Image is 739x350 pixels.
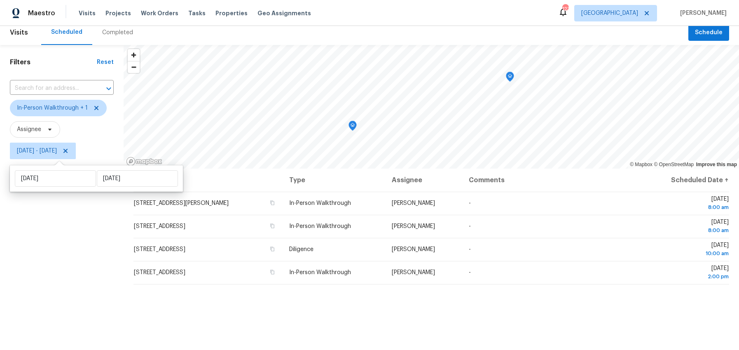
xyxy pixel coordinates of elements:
span: In-Person Walkthrough + 1 [17,104,88,112]
span: [STREET_ADDRESS] [134,223,185,229]
div: Scheduled [51,28,82,36]
div: Reset [97,58,114,66]
input: Start date [15,170,96,187]
span: In-Person Walkthrough [289,223,351,229]
input: Search for an address... [10,82,91,95]
span: Diligence [289,247,313,252]
span: [PERSON_NAME] [392,247,435,252]
span: Properties [215,9,248,17]
input: End date [97,170,178,187]
button: Open [103,83,115,94]
span: [PERSON_NAME] [392,223,435,229]
th: Address [133,169,283,192]
div: 8:00 am [648,226,729,235]
a: Mapbox homepage [126,157,162,166]
th: Comments [462,169,641,192]
th: Type [283,169,385,192]
button: Zoom in [128,49,140,61]
span: [DATE] - [DATE] [17,147,57,155]
button: Schedule [688,24,729,41]
span: Geo Assignments [257,9,311,17]
span: Work Orders [141,9,178,17]
button: Zoom out [128,61,140,73]
span: [DATE] [648,196,729,211]
span: - [469,223,471,229]
span: - [469,270,471,275]
a: Improve this map [696,162,737,167]
span: Assignee [17,125,41,134]
button: Copy Address [269,222,276,230]
a: OpenStreetMap [654,162,694,167]
span: [PERSON_NAME] [392,270,435,275]
span: In-Person Walkthrough [289,200,351,206]
span: Tasks [188,10,206,16]
th: Scheduled Date ↑ [641,169,729,192]
th: Assignee [385,169,462,192]
span: [STREET_ADDRESS] [134,270,185,275]
span: - [469,200,471,206]
button: Copy Address [269,199,276,207]
div: Map marker [348,121,357,134]
button: Copy Address [269,268,276,276]
span: Maestro [28,9,55,17]
span: - [469,247,471,252]
span: [STREET_ADDRESS] [134,247,185,252]
div: 2:00 pm [648,272,729,281]
h1: Filters [10,58,97,66]
span: [PERSON_NAME] [677,9,727,17]
span: In-Person Walkthrough [289,270,351,275]
span: [DATE] [648,242,729,258]
canvas: Map [124,45,739,169]
span: Projects [105,9,131,17]
span: Visits [79,9,96,17]
span: [DATE] [648,265,729,281]
div: 8:00 am [648,203,729,211]
a: Mapbox [630,162,652,167]
div: 123 [562,5,568,13]
span: [STREET_ADDRESS][PERSON_NAME] [134,200,229,206]
div: Completed [102,28,133,37]
div: Map marker [506,72,514,85]
span: [DATE] [648,219,729,235]
button: Copy Address [269,245,276,253]
div: 10:00 am [648,249,729,258]
span: Schedule [695,28,723,38]
span: Visits [10,23,28,42]
span: [GEOGRAPHIC_DATA] [581,9,638,17]
span: [PERSON_NAME] [392,200,435,206]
